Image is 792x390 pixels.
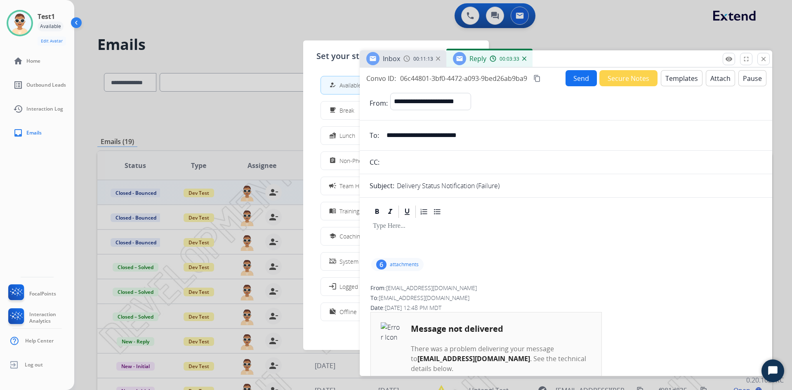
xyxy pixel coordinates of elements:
[13,128,23,138] mat-icon: inbox
[321,227,471,245] button: Coaching
[339,182,374,190] span: Team Huddle
[328,182,337,190] mat-icon: campaign
[390,261,419,268] p: attachments
[321,102,471,119] button: Break
[599,70,658,86] button: Secure Notes
[321,76,471,94] button: Available
[418,206,430,218] div: Ordered List
[38,36,66,46] button: Edit Avatar
[321,202,471,220] button: Training
[13,56,23,66] mat-icon: home
[370,181,394,191] p: Subject:
[339,106,354,115] span: Break
[386,284,477,292] span: [EMAIL_ADDRESS][DOMAIN_NAME]
[370,284,761,292] div: From:
[410,336,592,374] td: There was a problem delivering your message to . See the technical details below.
[371,206,383,218] div: Bold
[339,282,365,291] span: Logged In
[321,278,471,295] button: Logged In
[329,258,336,265] mat-icon: phonelink_off
[329,82,336,89] mat-icon: how_to_reg
[26,82,66,88] span: Outbound Leads
[533,75,541,82] mat-icon: content_copy
[329,107,336,114] mat-icon: free_breakfast
[370,130,379,140] p: To:
[370,304,761,312] div: Date:
[397,181,500,191] p: Delivery Status Notification (Failure)
[321,303,471,321] button: Offline
[379,294,469,302] span: [EMAIL_ADDRESS][DOMAIN_NAME]
[329,233,336,240] mat-icon: school
[339,232,363,241] span: Coaching
[413,56,433,62] span: 00:11:13
[316,50,377,62] span: Set your status
[742,55,750,63] mat-icon: fullscreen
[370,98,388,108] p: From:
[400,74,527,83] span: 06c44801-3bf0-4472-a093-9bed26ab9ba9
[761,359,784,382] button: Start Chat
[760,55,767,63] mat-icon: close
[431,206,443,218] div: Bullet List
[25,362,43,368] span: Log out
[321,152,471,170] button: Non-Phone Queue
[8,12,31,35] img: avatar
[469,54,486,63] span: Reply
[321,253,471,270] button: System Issue
[384,206,396,218] div: Italic
[706,70,735,86] button: Attach
[329,132,336,139] mat-icon: fastfood
[25,338,54,344] span: Help Center
[381,322,410,349] img: Error Icon
[38,21,64,31] div: Available
[401,206,413,218] div: Underline
[13,104,23,114] mat-icon: history
[328,282,337,291] mat-icon: login
[339,207,359,215] span: Training
[385,304,441,312] span: [DATE] 12:48 PM MDT
[370,294,761,302] div: To:
[366,73,396,83] p: Convo ID:
[26,106,63,112] span: Interaction Log
[767,365,779,377] svg: Open Chat
[339,257,374,266] span: System Issue
[329,208,336,215] mat-icon: menu_book
[339,307,357,316] span: Offline
[738,70,766,86] button: Pause
[417,354,530,363] b: [EMAIL_ADDRESS][DOMAIN_NAME]
[500,56,519,62] span: 00:03:33
[26,130,42,136] span: Emails
[370,157,379,167] p: CC:
[26,58,40,64] span: Home
[38,12,55,21] h3: Test1
[7,284,56,303] a: FocalPoints
[13,80,23,90] mat-icon: list_alt
[29,291,56,297] span: FocalPoints
[329,308,336,315] mat-icon: work_off
[321,127,471,144] button: Lunch
[339,156,388,165] span: Non-Phone Queue
[383,54,400,63] span: Inbox
[29,311,74,324] span: Interaction Analytics
[321,177,471,195] button: Team Huddle
[566,70,597,86] button: Send
[339,131,355,140] span: Lunch
[376,260,387,269] div: 6
[329,157,336,164] mat-icon: assignment
[7,308,74,327] a: Interaction Analytics
[746,375,784,385] p: 0.20.1027RC
[339,81,361,90] span: Available
[725,55,733,63] mat-icon: remove_red_eye
[661,70,702,86] button: Templates
[411,323,591,335] h2: Message not delivered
